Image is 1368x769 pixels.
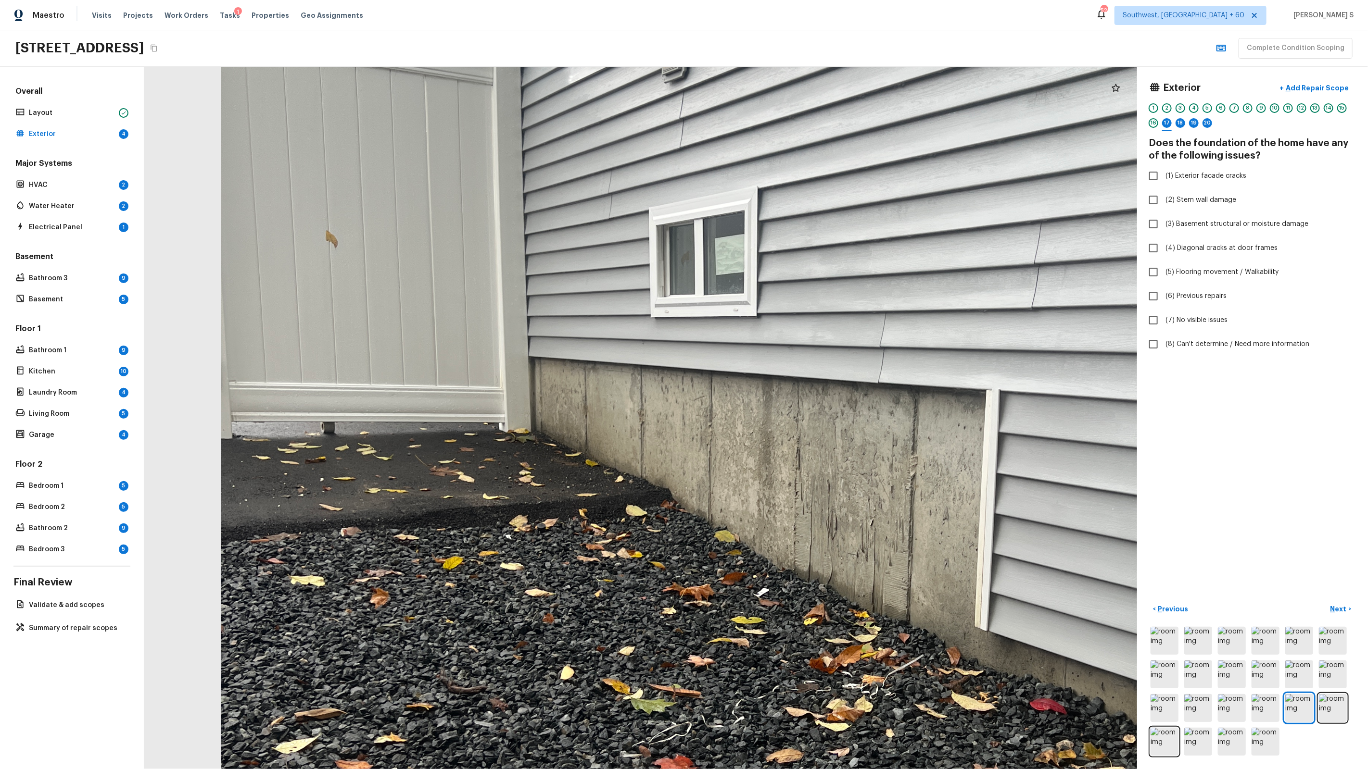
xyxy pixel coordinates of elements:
div: 4 [1189,103,1199,113]
img: room img [1252,660,1279,688]
button: Copy Address [148,42,160,54]
p: Bathroom 2 [29,523,115,533]
p: Kitchen [29,367,115,376]
div: 19 [1189,118,1199,128]
div: 2 [119,180,128,190]
div: 11 [1283,103,1293,113]
div: 2 [119,201,128,211]
p: Add Repair Scope [1284,83,1349,93]
img: room img [1151,627,1178,655]
div: 1 [234,7,242,17]
span: Visits [92,11,112,20]
h4: Does the foundation of the home have any of the following issues? [1149,137,1356,162]
img: room img [1319,660,1347,688]
img: room img [1252,627,1279,655]
p: Exterior [29,129,115,139]
span: [PERSON_NAME] S [1290,11,1354,20]
div: 4 [119,388,128,397]
span: (5) Flooring movement / Walkability [1165,267,1279,277]
p: Next [1330,604,1349,614]
div: 5 [119,481,128,491]
div: 9 [119,273,128,283]
p: Electrical Panel [29,223,115,232]
div: 5 [119,502,128,512]
img: room img [1285,660,1313,688]
div: 10 [119,367,128,376]
div: 8 [1243,103,1253,113]
h4: Final Review [13,576,130,589]
p: HVAC [29,180,115,190]
button: +Add Repair Scope [1272,78,1356,98]
div: 9 [119,346,128,355]
div: 20 [1203,118,1212,128]
span: (1) Exterior facade cracks [1165,171,1246,181]
h5: Floor 1 [13,323,130,336]
img: room img [1184,627,1212,655]
img: room img [1218,728,1246,756]
span: Southwest, [GEOGRAPHIC_DATA] + 60 [1123,11,1244,20]
img: room img [1184,694,1212,722]
div: 9 [1256,103,1266,113]
img: room img [1252,694,1279,722]
p: Laundry Room [29,388,115,397]
p: Water Heater [29,201,115,211]
span: Maestro [33,11,64,20]
div: 5 [119,545,128,554]
div: 4 [119,430,128,440]
span: (2) Stem wall damage [1165,195,1236,205]
p: Garage [29,430,115,440]
div: 3 [1176,103,1185,113]
span: (7) No visible issues [1165,315,1228,325]
img: room img [1285,694,1313,722]
div: 4 [119,129,128,139]
span: Geo Assignments [301,11,363,20]
img: room img [1218,627,1246,655]
img: room img [1319,694,1347,722]
p: Bathroom 3 [29,273,115,283]
div: 6 [1216,103,1226,113]
div: 5 [1203,103,1212,113]
div: 15 [1337,103,1347,113]
span: (4) Diagonal cracks at door frames [1165,243,1278,253]
p: Summary of repair scopes [29,623,125,633]
div: 17 [1162,118,1172,128]
div: 12 [1297,103,1306,113]
span: Properties [252,11,289,20]
span: Tasks [220,12,240,19]
p: Bedroom 2 [29,502,115,512]
div: 16 [1149,118,1158,128]
div: 1 [119,223,128,232]
img: room img [1319,627,1347,655]
span: Projects [123,11,153,20]
h2: [STREET_ADDRESS] [15,39,144,57]
img: room img [1151,660,1178,688]
div: 1 [1149,103,1158,113]
p: Bedroom 1 [29,481,115,491]
p: Bedroom 3 [29,545,115,554]
h4: Exterior [1163,82,1201,94]
p: Validate & add scopes [29,600,125,610]
img: room img [1151,728,1178,756]
div: 521 [1101,6,1107,15]
img: room img [1218,694,1246,722]
span: (8) Can't determine / Need more information [1165,339,1309,349]
div: 2 [1162,103,1172,113]
button: Next> [1326,601,1356,617]
h5: Overall [13,86,130,99]
img: room img [1285,627,1313,655]
img: room img [1151,694,1178,722]
img: room img [1252,728,1279,756]
img: room img [1184,728,1212,756]
h5: Floor 2 [13,459,130,471]
span: Work Orders [165,11,208,20]
div: 14 [1324,103,1333,113]
div: 5 [119,409,128,419]
p: Layout [29,108,115,118]
p: Living Room [29,409,115,419]
div: 10 [1270,103,1279,113]
h5: Basement [13,251,130,264]
div: 7 [1229,103,1239,113]
p: Bathroom 1 [29,346,115,355]
p: Previous [1156,604,1188,614]
span: (3) Basement structural or moisture damage [1165,219,1308,229]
